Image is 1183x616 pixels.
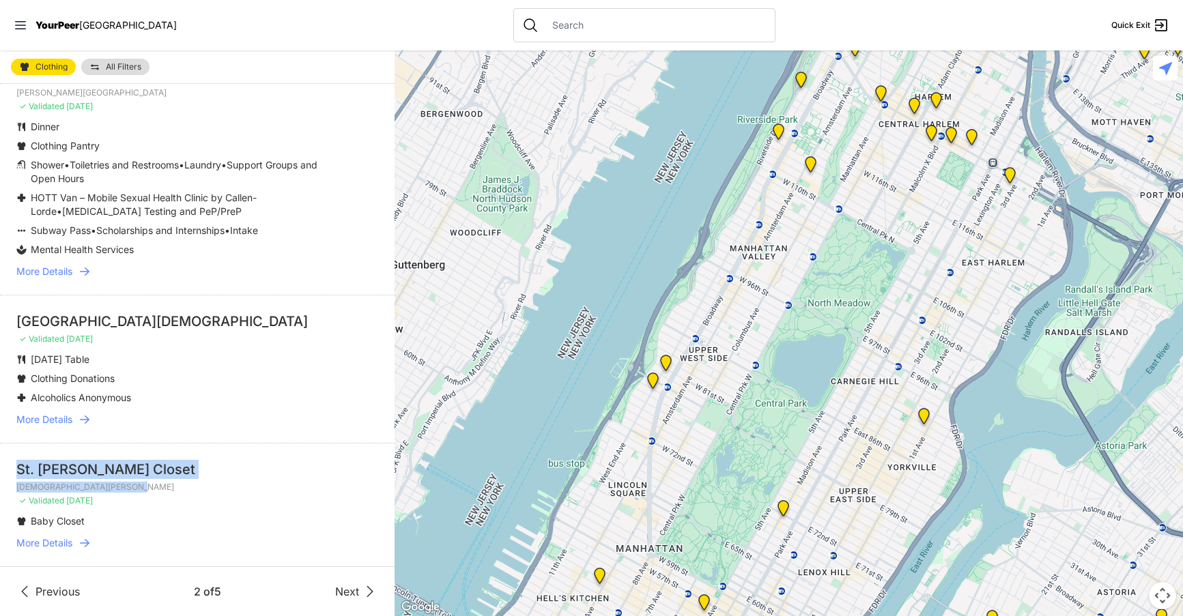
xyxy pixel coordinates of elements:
div: The Cathedral Church of St. John the Divine [797,151,825,184]
span: Next [335,583,359,600]
span: Subway Pass [31,224,91,236]
a: More Details [16,265,378,278]
a: More Details [16,413,378,426]
p: [DEMOGRAPHIC_DATA][PERSON_NAME] [16,482,378,493]
a: Clothing [11,59,76,75]
span: Scholarships and Internships [96,224,225,236]
div: 9th Avenue Drop-in Center [586,562,614,595]
span: • [225,224,230,236]
div: Avenue Church [910,402,938,435]
img: Google [398,598,443,616]
div: Harm Reduction Center [1085,26,1113,59]
span: YourPeer [35,19,79,31]
span: • [179,159,184,171]
div: Manhattan [787,66,815,99]
span: Toiletries and Restrooms [70,159,179,171]
a: Next [335,583,378,600]
div: Manhattan [922,87,950,119]
span: Alcoholics Anonymous [31,392,131,403]
span: Clothing Pantry [31,140,100,151]
input: Search [544,18,767,32]
span: [MEDICAL_DATA] Testing and PeP/PreP [62,205,242,217]
span: Intake [230,224,258,236]
span: • [64,159,70,171]
span: 5 [214,585,221,598]
span: • [57,205,62,217]
span: • [91,224,96,236]
a: Previous [16,583,80,600]
span: More Details [16,413,72,426]
span: 2 [194,585,203,598]
span: More Details [16,265,72,278]
span: All Filters [106,63,141,71]
span: HOTT Van – Mobile Sexual Health Clinic by Callen-Lorde [31,192,257,217]
span: ✓ Validated [19,334,64,344]
span: [DATE] Table [31,353,89,365]
span: Baby Closet [31,515,85,527]
span: [GEOGRAPHIC_DATA] [79,19,177,31]
span: Clothing [35,63,68,71]
span: • [221,159,227,171]
a: All Filters [81,59,149,75]
span: More Details [16,536,72,550]
div: [GEOGRAPHIC_DATA][DEMOGRAPHIC_DATA] [16,312,378,331]
div: Ford Hall [765,118,793,151]
span: Mental Health Services [31,244,134,255]
div: The PILLARS – Holistic Recovery Support [867,80,895,113]
span: Laundry [184,159,221,171]
span: ✓ Validated [19,495,64,505]
a: YourPeer[GEOGRAPHIC_DATA] [35,21,177,29]
span: Previous [35,583,80,600]
div: Pathways Adult Drop-In Program [652,349,680,382]
span: of [203,585,214,598]
a: More Details [16,536,378,550]
div: St. [PERSON_NAME] Closet [16,460,378,479]
div: Main Location [996,162,1024,194]
a: Quick Exit [1111,17,1169,33]
span: [DATE] [66,101,93,111]
span: [DATE] [66,495,93,505]
span: ✓ Validated [19,101,64,111]
a: Open this area in Google Maps (opens a new window) [398,598,443,616]
p: [PERSON_NAME][GEOGRAPHIC_DATA] [16,87,378,98]
span: Shower [31,159,64,171]
button: Map camera controls [1149,582,1176,609]
div: Manhattan [937,121,965,154]
div: Uptown/Harlem DYCD Youth Drop-in Center [900,92,928,125]
span: [DATE] [66,334,93,344]
div: East Harlem [958,123,986,156]
div: Manhattan [769,495,797,527]
span: Quick Exit [1111,20,1150,31]
span: Dinner [31,121,59,132]
span: Clothing Donations [31,372,115,384]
